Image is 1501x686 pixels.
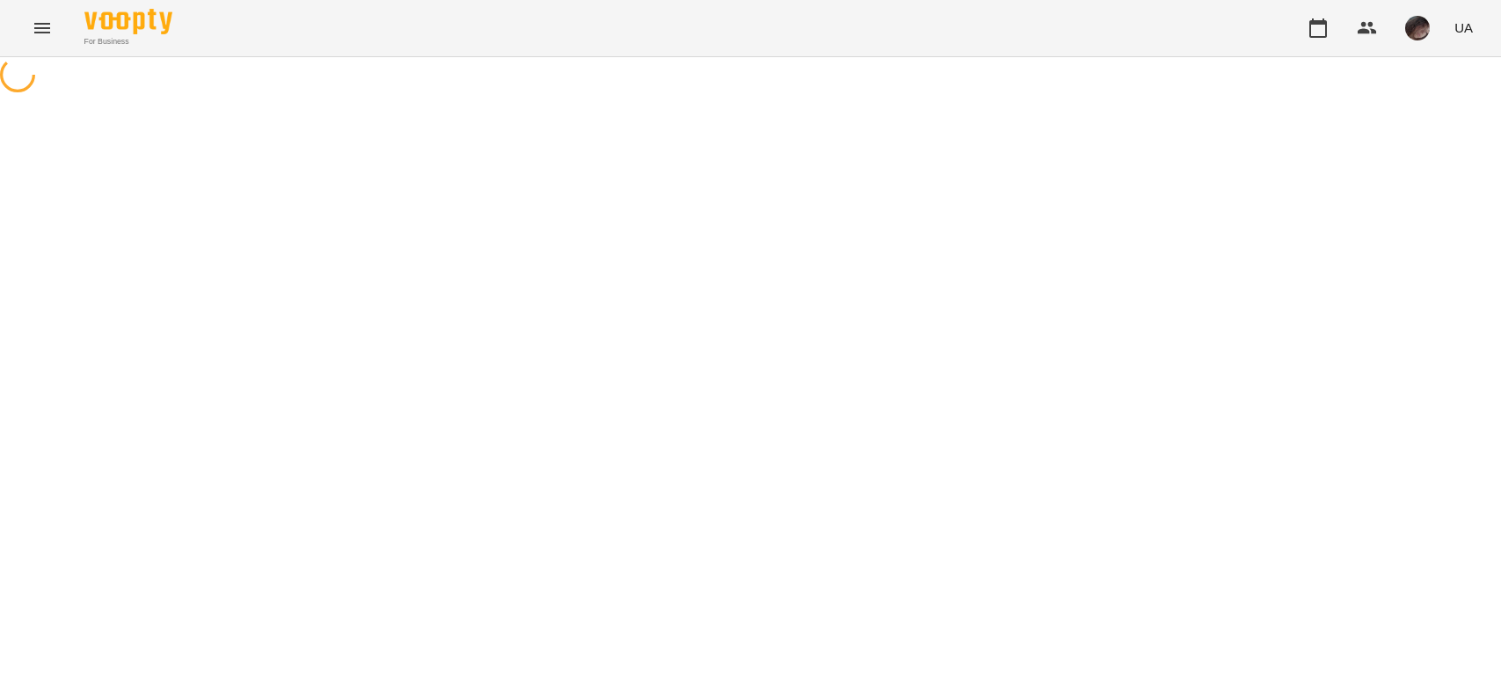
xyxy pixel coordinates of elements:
button: Menu [21,7,63,49]
img: 297f12a5ee7ab206987b53a38ee76f7e.jpg [1405,16,1430,40]
img: Voopty Logo [84,9,172,34]
span: For Business [84,36,172,47]
button: UA [1447,11,1480,44]
span: UA [1454,18,1473,37]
